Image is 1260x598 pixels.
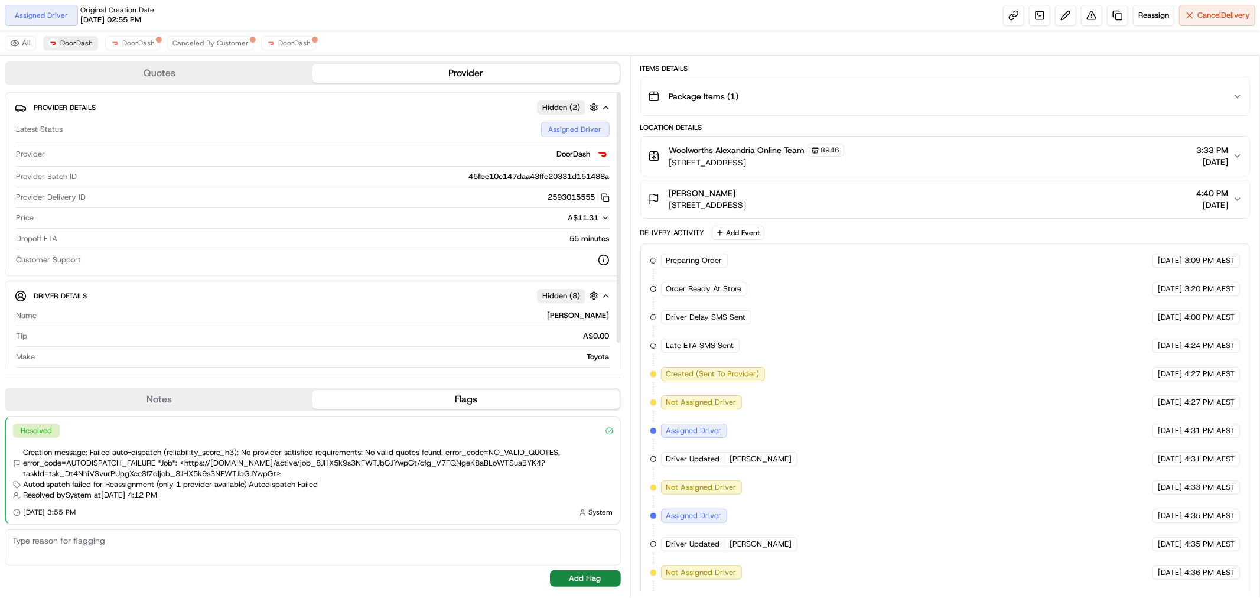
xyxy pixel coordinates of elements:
[266,38,276,48] img: doordash_logo_v2.png
[1184,454,1235,464] span: 4:31 PM AEST
[666,284,742,294] span: Order Ready At Store
[548,192,610,203] button: 2593015555
[1158,511,1182,521] span: [DATE]
[1158,425,1182,436] span: [DATE]
[16,233,57,244] span: Dropoff ETA
[666,454,720,464] span: Driver Updated
[666,397,737,408] span: Not Assigned Driver
[1197,10,1250,21] span: Cancel Delivery
[261,36,316,50] button: DoorDash
[669,157,844,168] span: [STREET_ADDRESS]
[641,180,1250,218] button: [PERSON_NAME][STREET_ADDRESS]4:40 PM[DATE]
[669,187,736,199] span: [PERSON_NAME]
[1184,340,1235,351] span: 4:24 PM AEST
[666,482,737,493] span: Not Assigned Driver
[278,38,311,48] span: DoorDash
[730,454,792,464] span: [PERSON_NAME]
[40,352,610,362] div: Toyota
[122,38,155,48] span: DoorDash
[1138,10,1169,21] span: Reassign
[1133,5,1174,26] button: Reassign
[1158,340,1182,351] span: [DATE]
[666,511,722,521] span: Assigned Driver
[16,213,34,223] span: Price
[730,539,792,550] span: [PERSON_NAME]
[542,102,580,113] span: Hidden ( 2 )
[1158,284,1182,294] span: [DATE]
[669,199,747,211] span: [STREET_ADDRESS]
[62,233,610,244] div: 55 minutes
[666,539,720,550] span: Driver Updated
[640,123,1251,132] div: Location Details
[1184,482,1235,493] span: 4:33 PM AEST
[821,145,840,155] span: 8946
[16,352,35,362] span: Make
[94,490,157,500] span: at [DATE] 4:12 PM
[1184,397,1235,408] span: 4:27 PM AEST
[1158,255,1182,266] span: [DATE]
[32,331,610,342] div: A$0.00
[1158,312,1182,323] span: [DATE]
[1196,187,1228,199] span: 4:40 PM
[589,508,613,517] span: System
[1184,539,1235,550] span: 4:35 PM AEST
[1158,539,1182,550] span: [DATE]
[1158,454,1182,464] span: [DATE]
[1184,425,1235,436] span: 4:31 PM AEST
[172,38,249,48] span: Canceled By Customer
[16,192,86,203] span: Provider Delivery ID
[1184,369,1235,379] span: 4:27 PM AEST
[13,424,60,438] div: Resolved
[16,149,45,160] span: Provider
[1196,156,1228,168] span: [DATE]
[1179,5,1255,26] button: CancelDelivery
[641,136,1250,175] button: Woolworths Alexandria Online Team8946[STREET_ADDRESS]3:33 PM[DATE]
[16,171,77,182] span: Provider Batch ID
[60,38,93,48] span: DoorDash
[557,149,591,160] span: DoorDash
[312,64,619,83] button: Provider
[34,291,87,301] span: Driver Details
[1158,397,1182,408] span: [DATE]
[1184,312,1235,323] span: 4:00 PM AEST
[34,103,96,112] span: Provider Details
[1184,567,1235,578] span: 4:36 PM AEST
[666,312,746,323] span: Driver Delay SMS Sent
[167,36,254,50] button: Canceled By Customer
[666,340,734,351] span: Late ETA SMS Sent
[16,124,63,135] span: Latest Status
[1196,144,1228,156] span: 3:33 PM
[41,310,610,321] div: [PERSON_NAME]
[16,310,37,321] span: Name
[80,5,154,15] span: Original Creation Date
[105,36,160,50] button: DoorDash
[43,36,98,50] button: DoorDash
[16,255,81,265] span: Customer Support
[669,144,805,156] span: Woolworths Alexandria Online Team
[1158,369,1182,379] span: [DATE]
[1158,482,1182,493] span: [DATE]
[23,479,318,490] span: Autodispatch failed for Reassignment (only 1 provider available) | Autodispatch Failed
[469,171,610,182] span: 45fbe10c147daa43ffe20331d151488a
[1184,255,1235,266] span: 3:09 PM AEST
[669,90,739,102] span: Package Items ( 1 )
[1158,567,1182,578] span: [DATE]
[666,567,737,578] span: Not Assigned Driver
[506,213,610,223] button: A$11.31
[23,508,76,517] span: [DATE] 3:55 PM
[550,570,621,587] button: Add Flag
[666,255,722,266] span: Preparing Order
[110,38,120,48] img: doordash_logo_v2.png
[15,97,611,117] button: Provider DetailsHidden (2)
[542,291,580,301] span: Hidden ( 8 )
[537,288,601,303] button: Hidden (8)
[568,213,599,223] span: A$11.31
[1184,284,1235,294] span: 3:20 PM AEST
[666,369,760,379] span: Created (Sent To Provider)
[640,228,705,238] div: Delivery Activity
[15,286,611,305] button: Driver DetailsHidden (8)
[16,331,27,342] span: Tip
[6,64,312,83] button: Quotes
[1184,511,1235,521] span: 4:35 PM AEST
[712,226,764,240] button: Add Event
